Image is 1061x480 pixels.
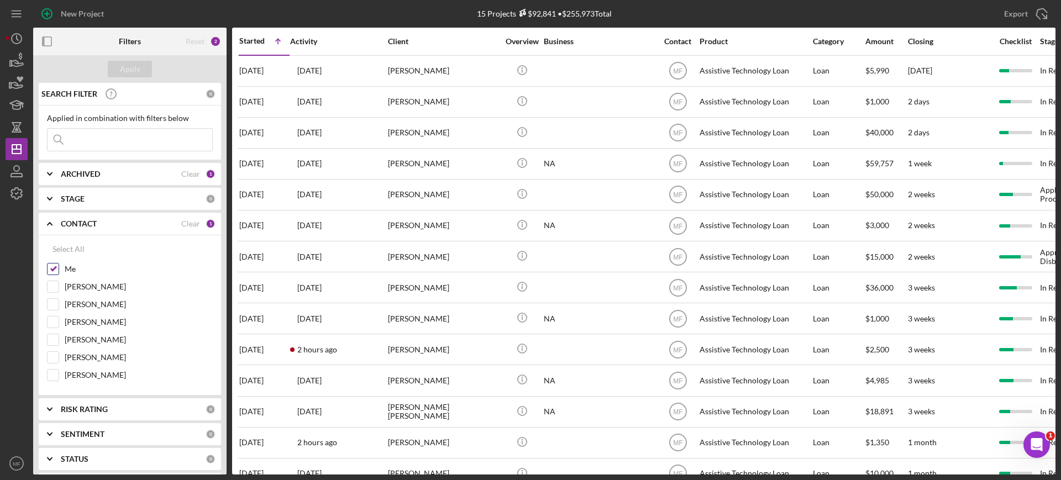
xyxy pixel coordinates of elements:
[544,366,654,395] div: NA
[908,189,935,199] time: 2 weeks
[813,397,864,426] div: Loan
[47,114,213,123] div: Applied in combination with filters below
[297,469,322,478] time: 2025-10-05 05:03
[239,304,289,333] div: [DATE]
[992,37,1039,46] div: Checklist
[865,283,894,292] span: $36,000
[297,283,322,292] time: 2025-10-04 00:42
[865,37,907,46] div: Amount
[700,118,810,147] div: Assistive Technology Loan
[544,211,654,240] div: NA
[297,252,322,261] time: 2025-10-02 04:23
[865,242,907,271] div: $15,000
[297,159,322,168] time: 2025-09-30 23:17
[239,366,289,395] div: [DATE]
[297,376,322,385] time: 2025-09-30 16:44
[813,87,864,117] div: Loan
[61,455,88,463] b: STATUS
[65,317,213,328] label: [PERSON_NAME]
[388,87,498,117] div: [PERSON_NAME]
[673,129,682,137] text: MF
[65,281,213,292] label: [PERSON_NAME]
[47,238,90,260] button: Select All
[544,149,654,178] div: NA
[388,304,498,333] div: [PERSON_NAME]
[865,376,889,385] span: $4,985
[1046,431,1055,440] span: 1
[813,180,864,209] div: Loan
[297,190,322,199] time: 2025-10-03 19:11
[1023,431,1050,458] iframe: Intercom live chat
[908,283,935,292] time: 3 weeks
[290,37,387,46] div: Activity
[865,159,894,168] span: $59,757
[865,468,894,478] span: $10,000
[813,273,864,302] div: Loan
[206,169,216,179] div: 1
[239,87,289,117] div: [DATE]
[700,366,810,395] div: Assistive Technology Loan
[388,397,498,426] div: [PERSON_NAME] [PERSON_NAME]
[297,97,322,106] time: 2025-09-15 23:47
[865,345,889,354] span: $2,500
[657,37,698,46] div: Contact
[700,397,810,426] div: Assistive Technology Loan
[61,219,97,228] b: CONTACT
[700,149,810,178] div: Assistive Technology Loan
[120,61,140,77] div: Apply
[297,128,322,137] time: 2025-09-06 08:47
[239,180,289,209] div: [DATE]
[865,407,894,416] span: $18,891
[297,345,337,354] time: 2025-10-06 18:59
[908,314,935,323] time: 3 weeks
[813,37,864,46] div: Category
[388,211,498,240] div: [PERSON_NAME]
[700,37,810,46] div: Product
[813,366,864,395] div: Loan
[388,180,498,209] div: [PERSON_NAME]
[41,89,97,98] b: SEARCH FILTER
[239,149,289,178] div: [DATE]
[61,170,100,178] b: ARCHIVED
[908,66,932,75] time: [DATE]
[673,470,682,478] text: MF
[673,439,682,447] text: MF
[673,346,682,354] text: MF
[388,56,498,86] div: [PERSON_NAME]
[700,56,810,86] div: Assistive Technology Loan
[52,238,85,260] div: Select All
[388,242,498,271] div: [PERSON_NAME]
[65,370,213,381] label: [PERSON_NAME]
[908,252,935,261] time: 2 weeks
[186,37,204,46] div: Reset
[700,180,810,209] div: Assistive Technology Loan
[813,242,864,271] div: Loan
[700,304,810,333] div: Assistive Technology Loan
[813,118,864,147] div: Loan
[206,429,216,439] div: 0
[865,66,889,75] span: $5,990
[181,170,200,178] div: Clear
[108,61,152,77] button: Apply
[673,284,682,292] text: MF
[210,36,221,47] div: 2
[388,428,498,457] div: [PERSON_NAME]
[700,428,810,457] div: Assistive Technology Loan
[239,273,289,302] div: [DATE]
[908,159,932,168] time: 1 week
[388,149,498,178] div: [PERSON_NAME]
[33,3,115,25] button: New Project
[297,438,337,447] time: 2025-10-06 18:59
[1004,3,1028,25] div: Export
[239,36,265,45] div: Started
[673,67,682,75] text: MF
[673,408,682,416] text: MF
[181,219,200,228] div: Clear
[813,149,864,178] div: Loan
[297,407,322,416] time: 2025-10-02 21:41
[516,9,556,18] div: $92,841
[544,304,654,333] div: NA
[700,87,810,117] div: Assistive Technology Loan
[993,3,1055,25] button: Export
[61,194,85,203] b: STAGE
